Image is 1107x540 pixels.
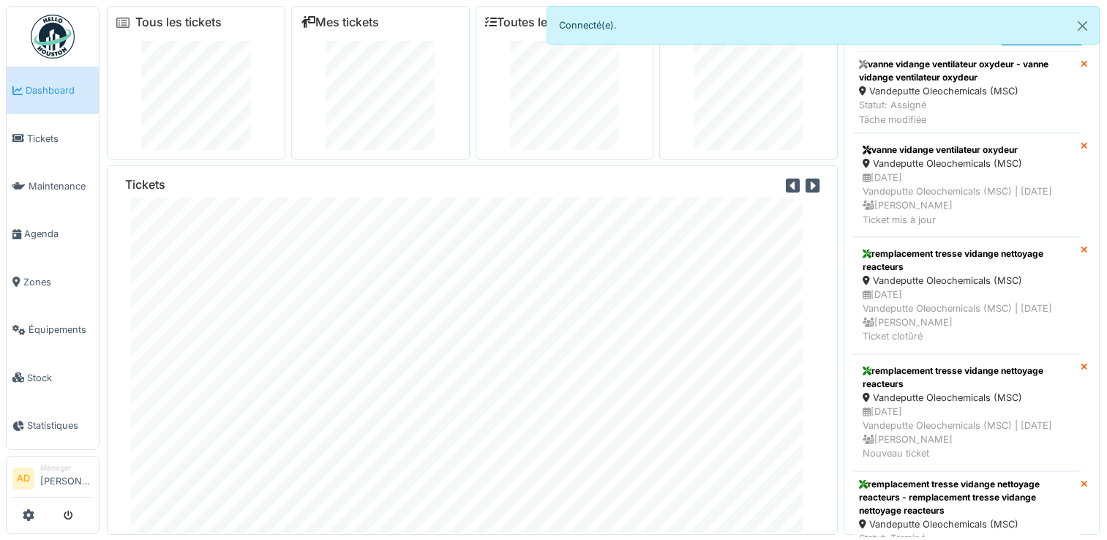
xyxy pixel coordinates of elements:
[863,405,1071,461] div: [DATE] Vandeputte Oleochemicals (MSC) | [DATE] [PERSON_NAME] Nouveau ticket
[125,178,165,192] h6: Tickets
[863,143,1071,157] div: vanne vidange ventilateur oxydeur
[853,354,1081,471] a: remplacement tresse vidange nettoyage reacteurs Vandeputte Oleochemicals (MSC) [DATE]Vandeputte O...
[853,133,1081,237] a: vanne vidange ventilateur oxydeur Vandeputte Oleochemicals (MSC) [DATE]Vandeputte Oleochemicals (...
[31,15,75,59] img: Badge_color-CXgf-gQk.svg
[7,67,99,114] a: Dashboard
[859,98,1075,126] div: Statut: Assigné Tâche modifiée
[863,157,1071,170] div: Vandeputte Oleochemicals (MSC)
[135,15,222,29] a: Tous les tickets
[27,371,93,385] span: Stock
[7,306,99,353] a: Équipements
[12,462,93,498] a: AD Manager[PERSON_NAME]
[23,275,93,289] span: Zones
[27,132,93,146] span: Tickets
[27,419,93,432] span: Statistiques
[853,51,1081,133] a: vanne vidange ventilateur oxydeur - vanne vidange ventilateur oxydeur Vandeputte Oleochemicals (M...
[863,288,1071,344] div: [DATE] Vandeputte Oleochemicals (MSC) | [DATE] [PERSON_NAME] Ticket clotûré
[7,114,99,162] a: Tickets
[7,353,99,401] a: Stock
[859,478,1075,517] div: remplacement tresse vidange nettoyage reacteurs - remplacement tresse vidange nettoyage reacteurs
[7,258,99,306] a: Zones
[853,237,1081,354] a: remplacement tresse vidange nettoyage reacteurs Vandeputte Oleochemicals (MSC) [DATE]Vandeputte O...
[863,274,1071,288] div: Vandeputte Oleochemicals (MSC)
[1066,7,1099,45] button: Close
[859,517,1075,531] div: Vandeputte Oleochemicals (MSC)
[7,210,99,258] a: Agenda
[7,402,99,449] a: Statistiques
[7,162,99,210] a: Maintenance
[863,391,1071,405] div: Vandeputte Oleochemicals (MSC)
[12,468,34,490] li: AD
[859,84,1075,98] div: Vandeputte Oleochemicals (MSC)
[40,462,93,494] li: [PERSON_NAME]
[29,179,93,193] span: Maintenance
[40,462,93,473] div: Manager
[863,247,1071,274] div: remplacement tresse vidange nettoyage reacteurs
[301,15,379,29] a: Mes tickets
[547,6,1100,45] div: Connecté(e).
[485,15,594,29] a: Toutes les tâches
[26,83,93,97] span: Dashboard
[863,170,1071,227] div: [DATE] Vandeputte Oleochemicals (MSC) | [DATE] [PERSON_NAME] Ticket mis à jour
[29,323,93,337] span: Équipements
[863,364,1071,391] div: remplacement tresse vidange nettoyage reacteurs
[859,58,1075,84] div: vanne vidange ventilateur oxydeur - vanne vidange ventilateur oxydeur
[24,227,93,241] span: Agenda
